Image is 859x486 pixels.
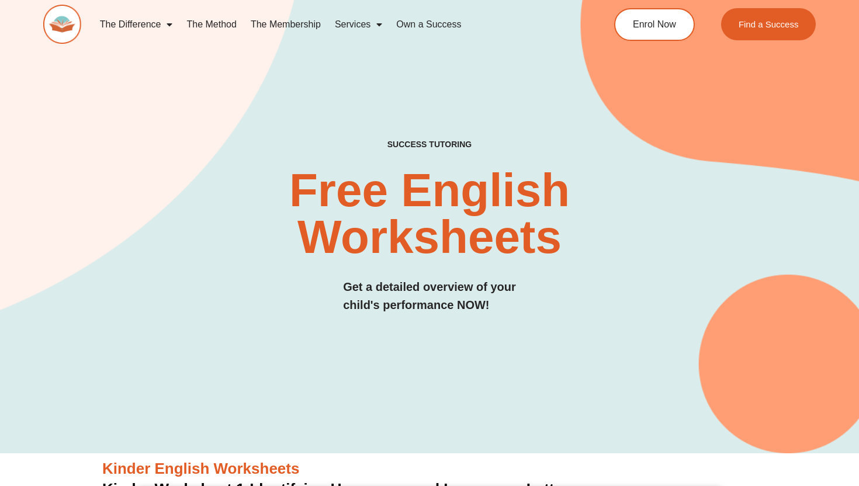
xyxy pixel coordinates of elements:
a: Own a Success [389,11,468,38]
h2: Free English Worksheets​ [174,167,684,261]
span: Find a Success [739,20,799,29]
a: The Membership [244,11,328,38]
a: Find a Success [721,8,816,40]
nav: Menu [93,11,570,38]
a: Services [328,11,389,38]
h3: Get a detailed overview of your child's performance NOW! [343,278,516,314]
a: The Difference [93,11,180,38]
h3: Kinder English Worksheets [102,459,757,479]
a: Enrol Now [614,8,695,41]
a: The Method [179,11,243,38]
span: Enrol Now [633,20,676,29]
h4: SUCCESS TUTORING​ [315,140,544,150]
